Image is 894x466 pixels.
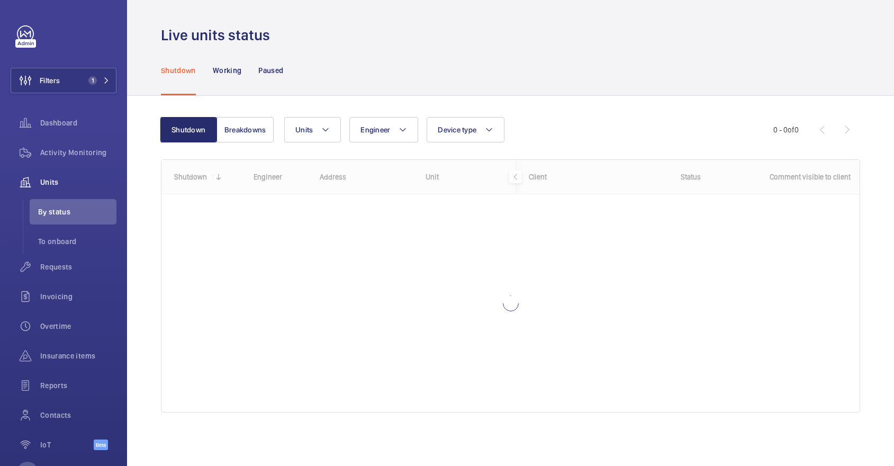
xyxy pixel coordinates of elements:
[349,117,418,142] button: Engineer
[788,126,794,134] span: of
[40,262,116,272] span: Requests
[94,440,108,450] span: Beta
[161,65,196,76] p: Shutdown
[88,76,97,85] span: 1
[40,118,116,128] span: Dashboard
[40,380,116,391] span: Reports
[40,75,60,86] span: Filters
[161,25,276,45] h1: Live units status
[773,126,799,133] span: 0 - 0 0
[40,321,116,331] span: Overtime
[284,117,341,142] button: Units
[11,68,116,93] button: Filters1
[38,207,116,217] span: By status
[216,117,274,142] button: Breakdowns
[160,117,217,142] button: Shutdown
[427,117,504,142] button: Device type
[258,65,283,76] p: Paused
[38,236,116,247] span: To onboard
[40,351,116,361] span: Insurance items
[40,410,116,420] span: Contacts
[40,440,94,450] span: IoT
[40,147,116,158] span: Activity Monitoring
[295,126,313,134] span: Units
[360,126,390,134] span: Engineer
[213,65,241,76] p: Working
[40,177,116,187] span: Units
[40,291,116,302] span: Invoicing
[438,126,476,134] span: Device type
